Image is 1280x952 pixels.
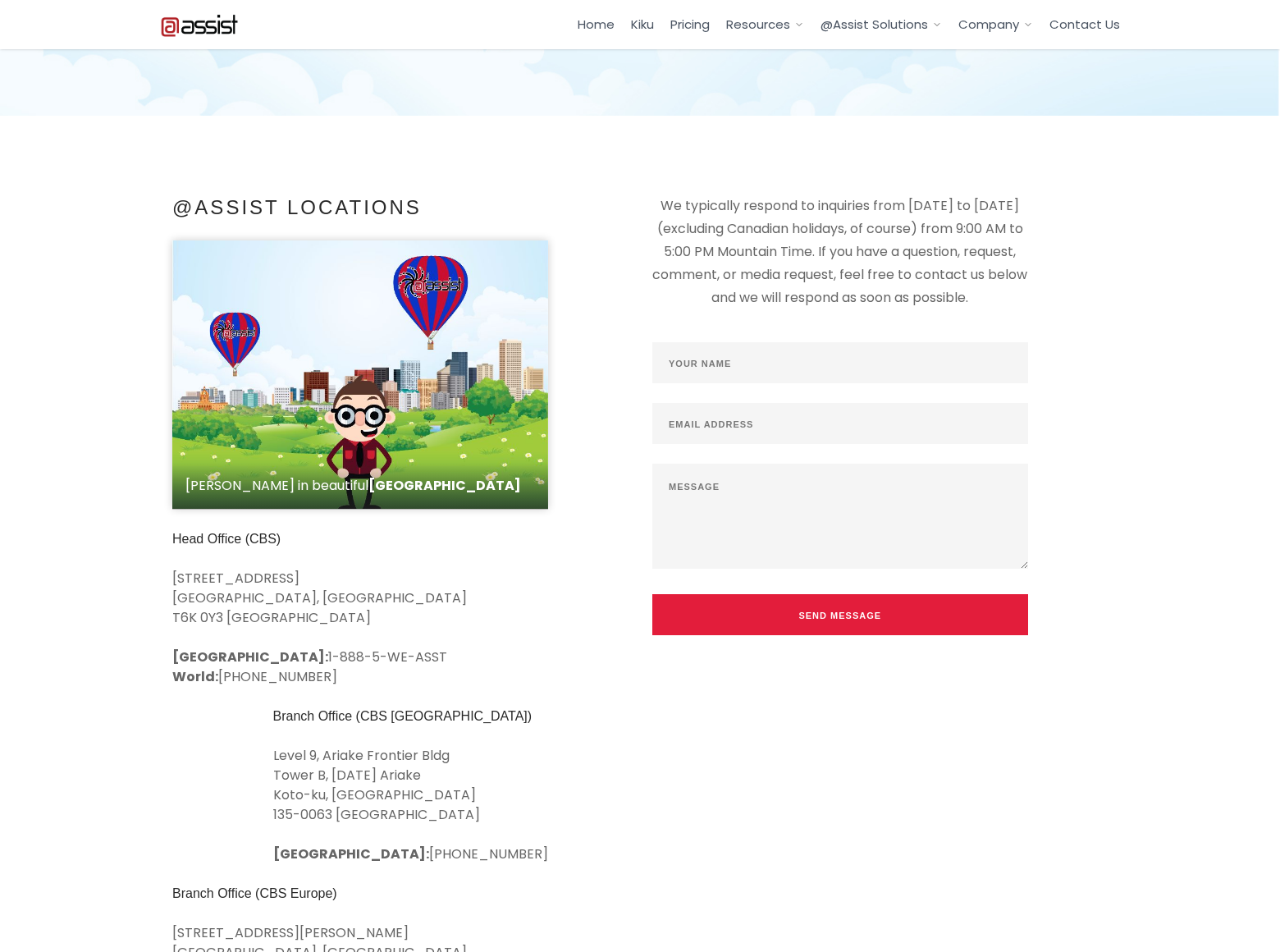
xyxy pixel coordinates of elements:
[273,707,548,726] h5: Branch Office (CBS [GEOGRAPHIC_DATA])
[273,746,548,864] p: Level 9, Ariake Frontier Bldg Tower B, [DATE] Ariake Koto-ku, [GEOGRAPHIC_DATA] 135-0063 [GEOGRAP...
[631,15,654,34] a: Kiku
[172,529,467,549] h5: Head Office (CBS)
[652,403,1028,444] input: Email Address
[185,476,535,496] p: [PERSON_NAME] in beautiful
[726,15,790,34] span: Resources
[172,667,218,686] strong: World:
[578,15,615,34] a: Home
[160,12,239,37] img: Atassist Logo
[670,15,710,34] a: Pricing
[1198,870,1260,932] iframe: Drift Widget Chat Controller
[368,476,521,495] strong: [GEOGRAPHIC_DATA]
[172,884,467,904] h5: Branch Office (CBS Europe)
[821,15,928,34] span: @Assist Solutions
[652,195,1028,309] p: We typically respond to inquiries from [DATE] to [DATE] (excluding Canadian holidays, of course) ...
[1049,15,1120,34] a: Contact Us
[958,15,1019,34] span: Company
[172,195,551,221] h4: @Assist Locations
[273,844,429,863] strong: [GEOGRAPHIC_DATA]:
[172,648,328,666] strong: [GEOGRAPHIC_DATA]:
[172,569,467,687] p: [STREET_ADDRESS] [GEOGRAPHIC_DATA], [GEOGRAPHIC_DATA] T6K 0Y3 [GEOGRAPHIC_DATA] 1-888-5-WE-ASST [...
[172,240,548,509] img: Head Office
[652,594,1028,635] button: Send Message
[652,342,1028,383] input: Your Name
